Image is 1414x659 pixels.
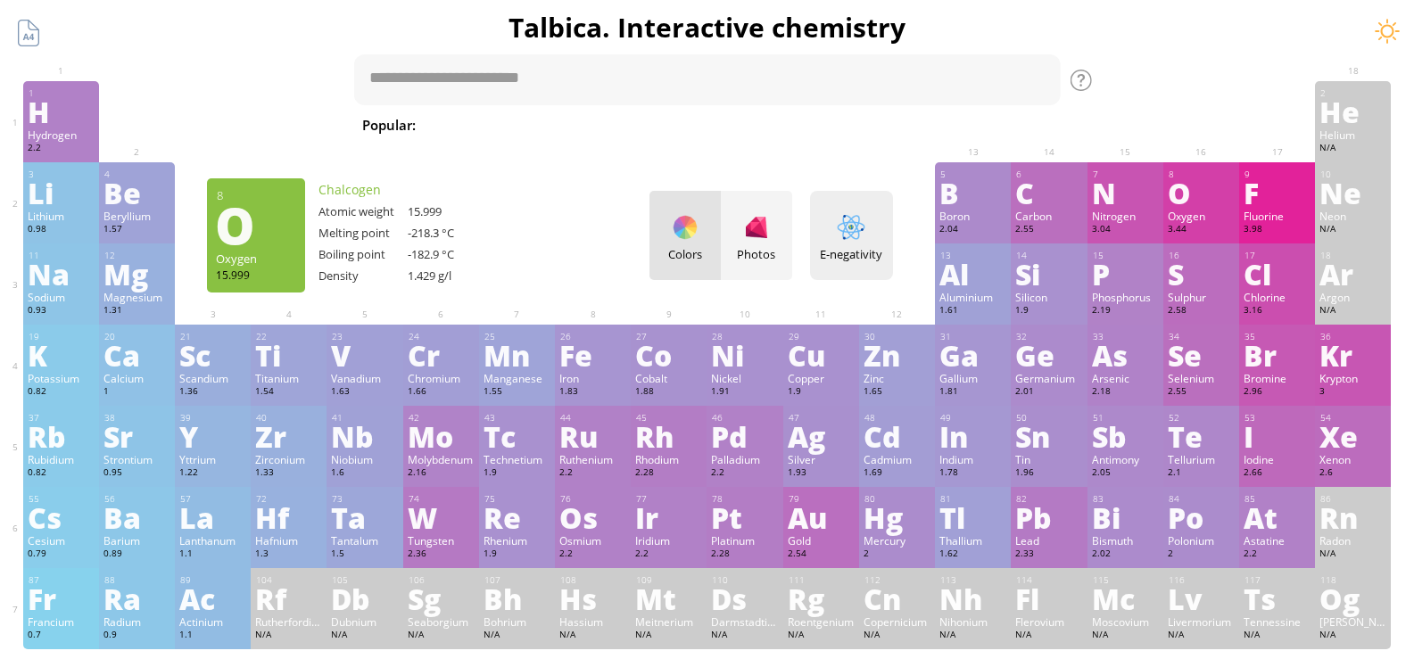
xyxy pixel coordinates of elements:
div: 52 [1169,412,1235,424]
div: 1.9 [484,466,550,481]
div: Antimony [1092,452,1159,466]
div: Zinc [864,371,930,385]
div: Barium [103,533,170,548]
div: Nickel [711,371,778,385]
div: Nb [331,422,398,450]
div: Sr [103,422,170,450]
div: 2.01 [1015,385,1082,400]
div: Yttrium [179,452,246,466]
div: Na [28,259,95,288]
div: F [1244,178,1311,207]
div: B [939,178,1006,207]
div: 80 [864,493,930,505]
div: Pt [711,503,778,531]
div: 53 [1244,412,1311,424]
div: 25 [484,331,550,342]
div: Mercury [864,533,930,548]
div: Br [1244,341,1311,369]
div: Se [1168,341,1235,369]
div: 0.79 [28,548,95,562]
div: 34 [1169,331,1235,342]
div: 1 [103,385,170,400]
div: 45 [636,412,702,424]
div: O [1168,178,1235,207]
div: 1.22 [179,466,246,481]
div: 37 [29,412,95,424]
div: Argon [1319,290,1386,304]
div: Sc [179,341,246,369]
div: -182.9 °C [408,246,497,262]
span: Water [555,114,615,136]
div: Ta [331,503,398,531]
div: 15.999 [408,203,497,219]
div: At [1244,503,1311,531]
div: In [939,422,1006,450]
div: 17 [1244,250,1311,261]
div: 42 [409,412,475,424]
div: 0.98 [28,223,95,237]
div: 24 [409,331,475,342]
div: 15.999 [216,268,296,282]
div: Be [103,178,170,207]
div: Krypton [1319,371,1386,385]
span: HCl [747,114,791,136]
div: 1.65 [864,385,930,400]
div: 44 [560,412,626,424]
div: Kr [1319,341,1386,369]
div: Zn [864,341,930,369]
div: 2.55 [1015,223,1082,237]
div: Fluorine [1244,209,1311,223]
div: Si [1015,259,1082,288]
div: Oxygen [216,251,296,267]
div: 75 [484,493,550,505]
div: Ge [1015,341,1082,369]
div: Te [1168,422,1235,450]
div: Platinum [711,533,778,548]
div: Li [28,178,95,207]
div: K [28,341,95,369]
div: Germanium [1015,371,1082,385]
div: 11 [29,250,95,261]
div: Bromine [1244,371,1311,385]
div: 12 [104,250,170,261]
div: 38 [104,412,170,424]
div: 20 [104,331,170,342]
div: 1.6 [331,466,398,481]
div: Potassium [28,371,95,385]
div: Tungsten [408,533,475,548]
div: 2.58 [1168,304,1235,318]
div: Cl [1244,259,1311,288]
div: 4 [104,169,170,180]
div: 43 [484,412,550,424]
div: Scandium [179,371,246,385]
div: 2.18 [1092,385,1159,400]
div: Ni [711,341,778,369]
div: 29 [789,331,855,342]
div: Mo [408,422,475,450]
sub: 2 [642,125,648,136]
div: Xenon [1319,452,1386,466]
div: 33 [1093,331,1159,342]
div: Nitrogen [1092,209,1159,223]
div: 22 [256,331,322,342]
div: Palladium [711,452,778,466]
div: 1.83 [559,385,626,400]
span: H O [621,114,671,136]
div: 2.05 [1092,466,1159,481]
div: Sn [1015,422,1082,450]
div: 47 [789,412,855,424]
div: Cr [408,341,475,369]
div: 2.2 [28,142,95,156]
div: Gallium [939,371,1006,385]
div: Chlorine [1244,290,1311,304]
div: 1.69 [864,466,930,481]
div: N [1092,178,1159,207]
div: 0.82 [28,385,95,400]
div: 9 [1244,169,1311,180]
sub: 4 [723,125,728,136]
div: Silicon [1015,290,1082,304]
div: Ruthenium [559,452,626,466]
div: N/A [1319,304,1386,318]
div: Vanadium [331,371,398,385]
div: Magnesium [103,290,170,304]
